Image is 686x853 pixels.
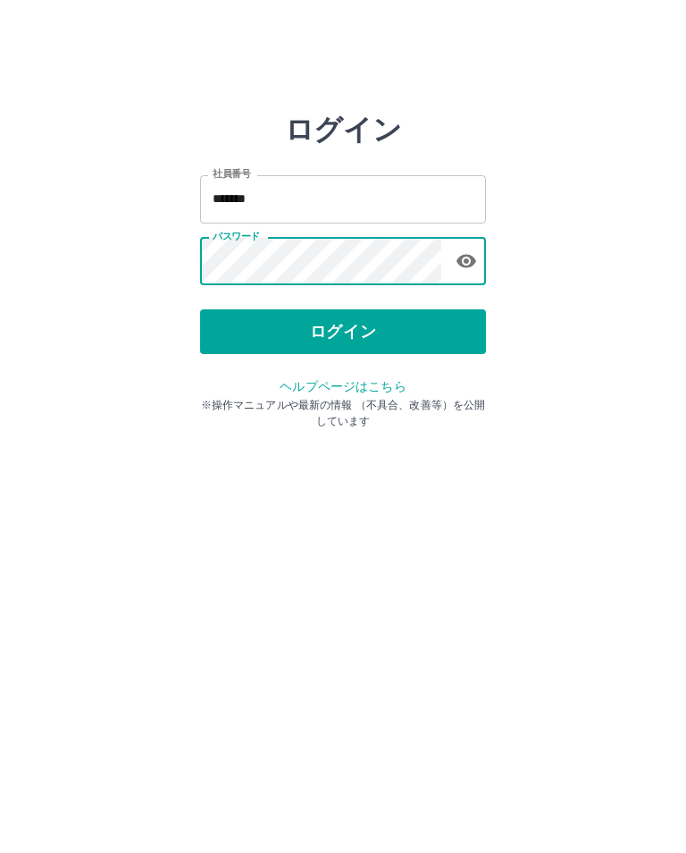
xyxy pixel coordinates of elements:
label: パスワード [213,230,260,243]
p: ※操作マニュアルや最新の情報 （不具合、改善等）を公開しています [200,397,486,429]
label: 社員番号 [213,167,250,181]
a: ヘルプページはこちら [280,379,406,393]
h2: ログイン [285,113,402,147]
button: ログイン [200,309,486,354]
